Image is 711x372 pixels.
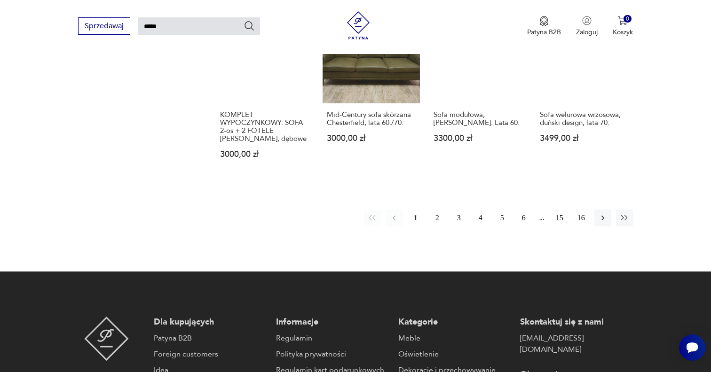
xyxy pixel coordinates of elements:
div: 0 [624,15,632,23]
iframe: Smartsupp widget button [679,334,705,361]
p: Dla kupujących [154,317,267,328]
a: Patyna B2B [154,333,267,344]
button: 3 [450,209,467,226]
a: Foreign customers [154,349,267,360]
button: 5 [494,209,511,226]
img: Ikona medalu [539,16,549,26]
a: KOMPLET WYPOCZYNKOWY: SOFA 2-os + 2 FOTELE Ludwik, dęboweKOMPLET WYPOCZYNKOWY: SOFA 2-os + 2 FOTE... [216,7,313,177]
h3: KOMPLET WYPOCZYNKOWY: SOFA 2-os + 2 FOTELE [PERSON_NAME], dębowe [220,111,309,143]
img: Patyna - sklep z meblami i dekoracjami vintage [344,11,372,39]
p: Koszyk [613,28,633,37]
button: Patyna B2B [527,16,561,37]
p: 3499,00 zł [540,134,629,142]
img: Patyna - sklep z meblami i dekoracjami vintage [84,317,129,361]
p: 3000,00 zł [220,150,309,158]
h3: Sofa welurowa wrzosowa, duński design, lata 70. [540,111,629,127]
button: 1 [407,209,424,226]
a: Meble [398,333,511,344]
button: Szukaj [244,20,255,31]
p: Skontaktuj się z nami [520,317,633,328]
img: Ikona koszyka [618,16,627,25]
p: Kategorie [398,317,511,328]
button: 16 [573,209,590,226]
button: Sprzedawaj [78,17,130,35]
button: 15 [551,209,568,226]
h3: Mid-Century sofa skórzana Chesterfield, lata 60./70. [327,111,416,127]
p: Zaloguj [576,28,598,37]
button: Zaloguj [576,16,598,37]
button: 6 [515,209,532,226]
a: Oświetlenie [398,349,511,360]
a: Sofa modułowa, Gustav Bergmann. Lata 60.Sofa modułowa, [PERSON_NAME]. Lata 60.3300,00 zł [429,7,527,177]
a: [EMAIL_ADDRESS][DOMAIN_NAME] [520,333,633,355]
img: Ikonka użytkownika [582,16,592,25]
button: 2 [429,209,446,226]
p: Informacje [276,317,389,328]
a: Mid-Century sofa skórzana Chesterfield, lata 60./70.Mid-Century sofa skórzana Chesterfield, lata ... [323,7,420,177]
button: 0Koszyk [613,16,633,37]
h3: Sofa modułowa, [PERSON_NAME]. Lata 60. [434,111,522,127]
a: Sofa welurowa wrzosowa, duński design, lata 70.Sofa welurowa wrzosowa, duński design, lata 70.349... [536,7,633,177]
p: 3000,00 zł [327,134,416,142]
a: Ikona medaluPatyna B2B [527,16,561,37]
button: 4 [472,209,489,226]
a: Regulamin [276,333,389,344]
p: Patyna B2B [527,28,561,37]
a: Polityka prywatności [276,349,389,360]
p: 3300,00 zł [434,134,522,142]
a: Sprzedawaj [78,23,130,30]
